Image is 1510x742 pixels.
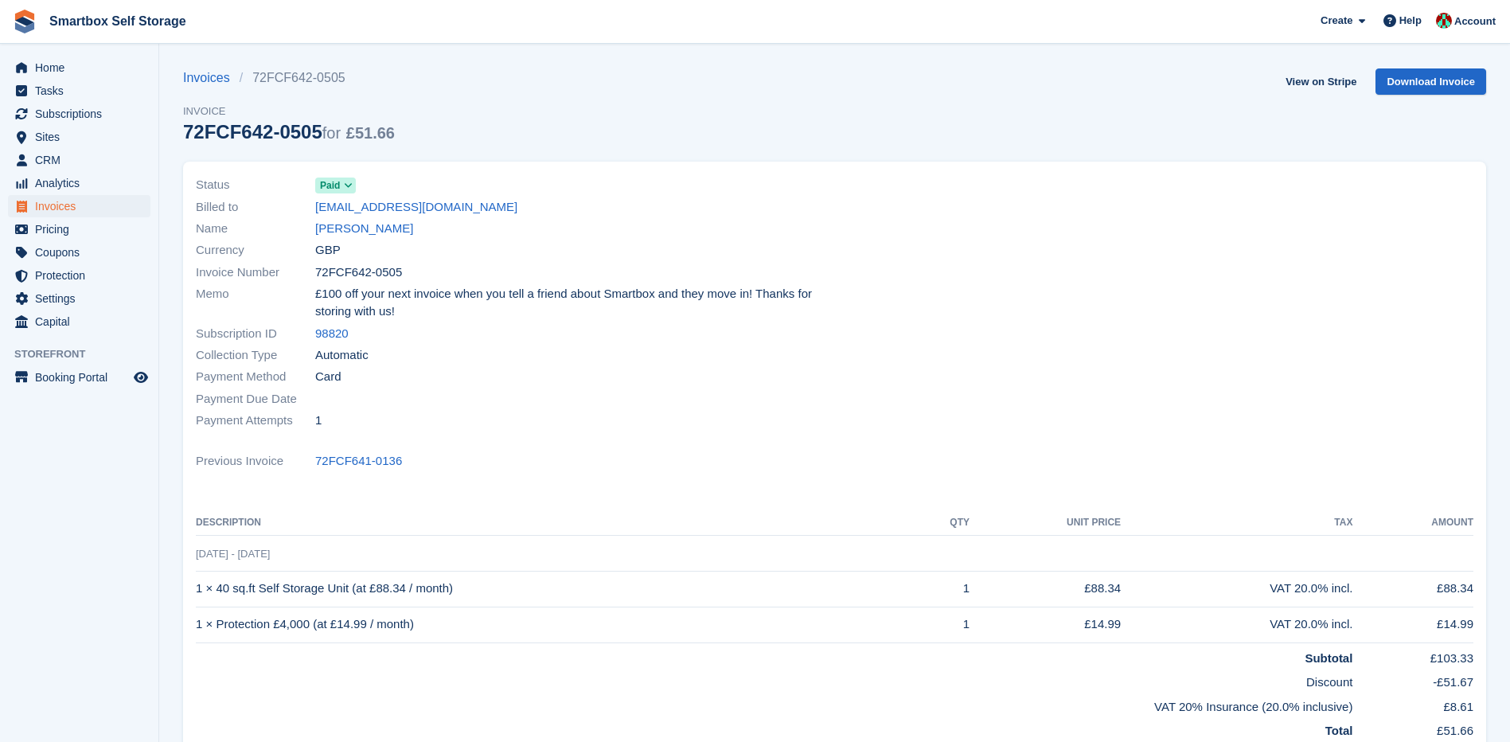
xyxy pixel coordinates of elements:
[315,412,322,430] span: 1
[196,510,915,536] th: Description
[315,176,356,194] a: Paid
[8,149,150,171] a: menu
[315,241,341,260] span: GBP
[196,412,315,430] span: Payment Attempts
[196,285,315,321] span: Memo
[35,172,131,194] span: Analytics
[35,149,131,171] span: CRM
[1352,510,1473,536] th: Amount
[183,121,395,143] div: 72FCF642-0505
[35,287,131,310] span: Settings
[35,80,131,102] span: Tasks
[346,124,395,142] span: £51.66
[196,176,315,194] span: Status
[315,452,402,471] a: 72FCF641-0136
[1121,580,1352,598] div: VAT 20.0% incl.
[183,68,395,88] nav: breadcrumbs
[8,264,150,287] a: menu
[1352,716,1473,740] td: £51.66
[915,510,970,536] th: QTY
[1121,510,1352,536] th: Tax
[35,126,131,148] span: Sites
[35,218,131,240] span: Pricing
[970,510,1121,536] th: Unit Price
[1399,13,1422,29] span: Help
[915,571,970,607] td: 1
[970,571,1121,607] td: £88.34
[183,68,240,88] a: Invoices
[8,103,150,125] a: menu
[35,264,131,287] span: Protection
[1352,607,1473,642] td: £14.99
[183,103,395,119] span: Invoice
[970,607,1121,642] td: £14.99
[315,325,349,343] a: 98820
[196,571,915,607] td: 1 × 40 sq.ft Self Storage Unit (at £88.34 / month)
[13,10,37,33] img: stora-icon-8386f47178a22dfd0bd8f6a31ec36ba5ce8667c1dd55bd0f319d3a0aa187defe.svg
[315,346,369,365] span: Automatic
[1325,724,1353,737] strong: Total
[196,241,315,260] span: Currency
[35,195,131,217] span: Invoices
[1279,68,1363,95] a: View on Stripe
[196,607,915,642] td: 1 × Protection £4,000 (at £14.99 / month)
[35,57,131,79] span: Home
[322,124,341,142] span: for
[8,57,150,79] a: menu
[43,8,193,34] a: Smartbox Self Storage
[1454,14,1496,29] span: Account
[1352,692,1473,717] td: £8.61
[1375,68,1486,95] a: Download Invoice
[196,220,315,238] span: Name
[1436,13,1452,29] img: Caren Ingold
[196,390,315,408] span: Payment Due Date
[35,241,131,264] span: Coupons
[35,366,131,389] span: Booking Portal
[35,103,131,125] span: Subscriptions
[8,126,150,148] a: menu
[8,172,150,194] a: menu
[8,80,150,102] a: menu
[196,346,315,365] span: Collection Type
[1352,667,1473,692] td: -£51.67
[35,310,131,333] span: Capital
[915,607,970,642] td: 1
[196,452,315,471] span: Previous Invoice
[1305,651,1352,665] strong: Subtotal
[1121,615,1352,634] div: VAT 20.0% incl.
[315,198,517,217] a: [EMAIL_ADDRESS][DOMAIN_NAME]
[196,368,315,386] span: Payment Method
[8,366,150,389] a: menu
[14,346,158,362] span: Storefront
[196,548,270,560] span: [DATE] - [DATE]
[131,368,150,387] a: Preview store
[315,285,825,321] span: £100 off your next invoice when you tell a friend about Smartbox and they move in! Thanks for sto...
[1352,642,1473,667] td: £103.33
[315,368,341,386] span: Card
[8,287,150,310] a: menu
[196,264,315,282] span: Invoice Number
[196,667,1352,692] td: Discount
[8,218,150,240] a: menu
[196,692,1352,717] td: VAT 20% Insurance (20.0% inclusive)
[1321,13,1352,29] span: Create
[315,264,402,282] span: 72FCF642-0505
[320,178,340,193] span: Paid
[8,195,150,217] a: menu
[315,220,413,238] a: [PERSON_NAME]
[196,198,315,217] span: Billed to
[1352,571,1473,607] td: £88.34
[8,241,150,264] a: menu
[196,325,315,343] span: Subscription ID
[8,310,150,333] a: menu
